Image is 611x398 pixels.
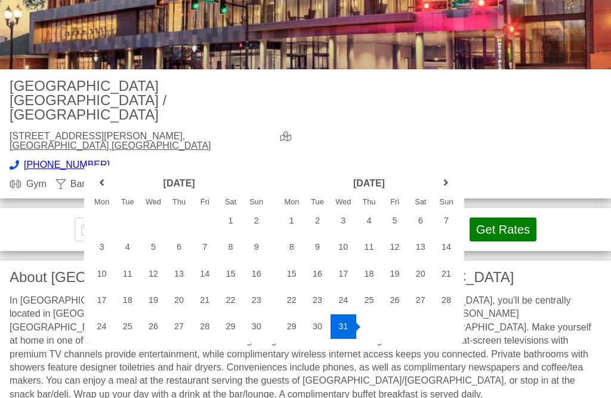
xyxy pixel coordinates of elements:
[92,174,110,192] a: previous month
[166,262,192,286] div: 13
[243,198,269,206] div: Sun
[279,209,304,232] div: 1
[10,270,601,284] h3: About [GEOGRAPHIC_DATA] [GEOGRAPHIC_DATA] / [GEOGRAPHIC_DATA]
[304,174,433,193] header: [DATE]
[243,288,269,312] div: 23
[166,288,192,312] div: 20
[304,198,330,206] div: Tue
[382,288,408,312] div: 26
[304,235,330,259] div: 9
[115,198,140,206] div: Tue
[218,288,243,312] div: 22
[356,288,382,312] div: 25
[56,179,85,189] div: Bar
[24,160,110,170] a: [PHONE_NUMBER]
[433,198,459,206] div: Sun
[192,288,218,312] div: 21
[243,262,269,286] div: 16
[243,314,269,338] div: 30
[166,314,192,338] div: 27
[408,262,433,286] div: 20
[408,235,433,259] div: 13
[10,79,296,122] h2: [GEOGRAPHIC_DATA] [GEOGRAPHIC_DATA] / [GEOGRAPHIC_DATA]
[166,235,192,259] div: 6
[140,314,166,338] div: 26
[192,262,218,286] div: 14
[304,314,330,338] div: 30
[279,235,304,259] div: 8
[279,198,304,206] div: Mon
[331,288,356,312] div: 24
[382,198,408,206] div: Fri
[115,174,243,193] header: [DATE]
[140,262,166,286] div: 12
[433,262,459,286] div: 21
[218,262,243,286] div: 15
[218,235,243,259] div: 8
[433,235,459,259] div: 14
[382,262,408,286] div: 19
[331,209,356,232] div: 3
[279,262,304,286] div: 15
[140,288,166,312] div: 19
[304,209,330,232] div: 2
[331,235,356,259] div: 10
[10,131,271,151] div: [STREET_ADDRESS][PERSON_NAME],
[115,235,140,259] div: 4
[437,174,455,192] a: next month
[115,288,140,312] div: 18
[470,218,536,241] button: Get Rates
[140,198,166,206] div: Wed
[433,288,459,312] div: 28
[115,314,140,338] div: 25
[331,262,356,286] div: 17
[382,235,408,259] div: 12
[356,262,382,286] div: 18
[356,235,382,259] div: 11
[166,198,192,206] div: Thu
[408,288,433,312] div: 27
[75,218,260,241] input: Choose Dates
[356,198,382,206] div: Thu
[140,235,166,259] div: 5
[89,262,115,286] div: 10
[10,140,211,151] a: [GEOGRAPHIC_DATA] [GEOGRAPHIC_DATA]
[382,209,408,232] div: 5
[356,209,382,232] div: 4
[192,198,218,206] div: Fri
[304,288,330,312] div: 23
[243,209,269,232] div: 2
[115,262,140,286] div: 11
[304,262,330,286] div: 16
[279,288,304,312] div: 22
[89,235,115,259] div: 3
[218,314,243,338] div: 29
[243,235,269,259] div: 9
[192,314,218,338] div: 28
[89,314,115,338] div: 24
[408,209,433,232] div: 6
[218,198,243,206] div: Sat
[279,314,304,338] div: 29
[10,179,47,189] div: Gym
[218,209,243,232] div: 1
[331,198,356,206] div: Wed
[331,314,356,338] div: 31
[280,131,296,151] a: view map
[433,209,459,232] div: 7
[408,198,433,206] div: Sat
[192,235,218,259] div: 7
[89,288,115,312] div: 17
[89,198,115,206] div: Mon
